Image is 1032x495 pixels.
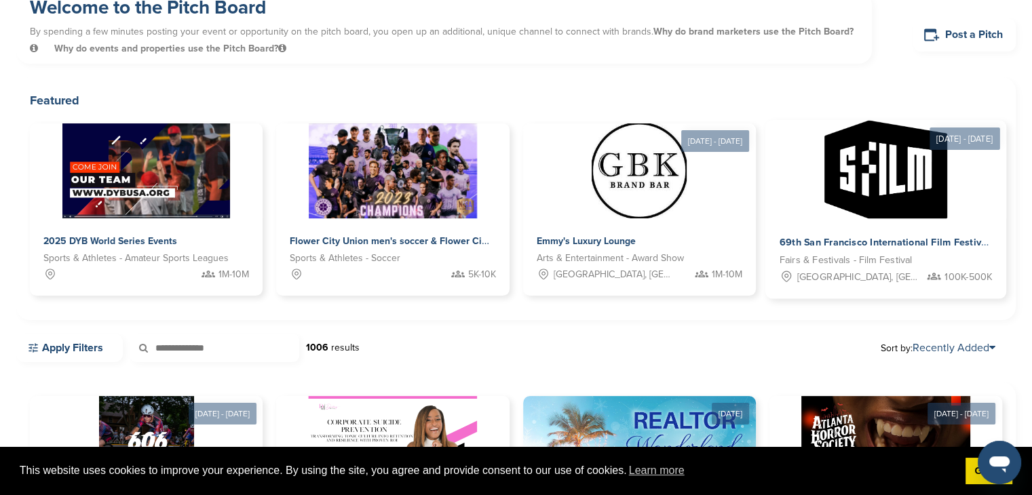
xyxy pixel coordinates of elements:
div: [DATE] - [DATE] [681,130,749,152]
a: dismiss cookie message [966,458,1012,485]
a: learn more about cookies [627,460,687,481]
img: Sponsorpitch & [308,396,477,491]
a: Sponsorpitch & Flower City Union men's soccer & Flower City 1872 women's soccer Sports & Athletes... [276,123,509,296]
span: 5K-10K [468,267,496,282]
span: 2025 DYB World Series Events [43,235,177,247]
span: 1M-10M [712,267,742,282]
div: [DATE] - [DATE] [189,403,256,424]
img: Sponsorpitch & [309,123,478,218]
img: Sponsorpitch & [99,396,194,491]
span: [GEOGRAPHIC_DATA], [GEOGRAPHIC_DATA] [554,267,670,282]
img: Sponsorpitch & [824,121,947,219]
span: Sports & Athletes - Soccer [290,251,400,266]
img: Sponsorpitch & [592,123,687,218]
span: This website uses cookies to improve your experience. By using the site, you agree and provide co... [20,460,955,481]
span: Emmy's Luxury Lounge [537,235,636,247]
span: 69th San Francisco International Film Festival [779,237,989,249]
span: Flower City Union men's soccer & Flower City 1872 women's soccer [290,235,586,247]
a: Post a Pitch [913,18,1016,52]
img: Sponsorpitch & [801,396,970,491]
span: [GEOGRAPHIC_DATA], [GEOGRAPHIC_DATA] [797,269,917,285]
a: [DATE] - [DATE] Sponsorpitch & 69th San Francisco International Film Festival Fairs & Festivals -... [765,98,1006,299]
div: [DATE] [712,403,749,424]
iframe: Button to launch messaging window [978,441,1021,484]
div: [DATE] - [DATE] [929,127,999,150]
a: Recently Added [913,341,995,355]
span: Sports & Athletes - Amateur Sports Leagues [43,251,229,266]
a: Sponsorpitch & 2025 DYB World Series Events Sports & Athletes - Amateur Sports Leagues 1M-10M [30,123,263,296]
a: Apply Filters [16,334,123,362]
span: Sort by: [881,342,995,353]
span: Arts & Entertainment - Award Show [537,251,684,266]
span: 100K-500K [944,269,992,285]
span: results [331,342,360,353]
strong: 1006 [306,342,328,353]
img: Sponsorpitch & [62,123,230,218]
span: Fairs & Festivals - Film Festival [779,253,912,269]
span: Why do events and properties use the Pitch Board? [54,43,286,54]
span: 1M-10M [218,267,249,282]
p: By spending a few minutes posting your event or opportunity on the pitch board, you open up an ad... [30,20,858,60]
h2: Featured [30,91,1002,110]
a: [DATE] - [DATE] Sponsorpitch & Emmy's Luxury Lounge Arts & Entertainment - Award Show [GEOGRAPHIC... [523,102,756,296]
img: Sponsorpitch & [523,396,766,491]
div: [DATE] - [DATE] [928,403,995,424]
